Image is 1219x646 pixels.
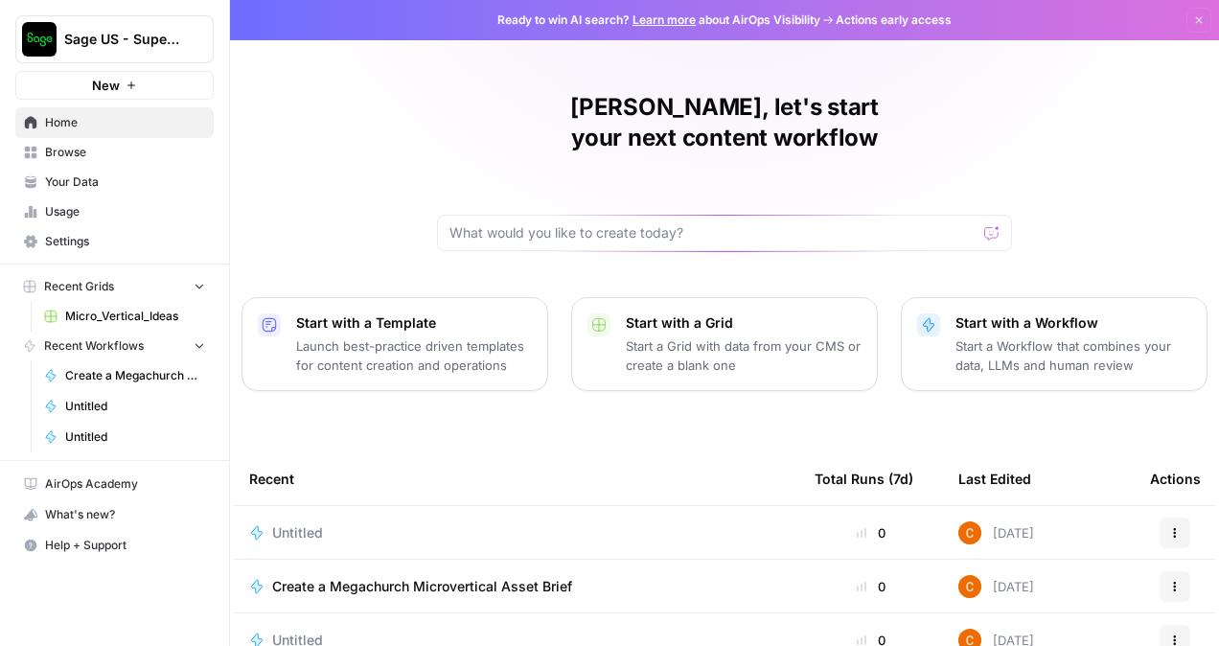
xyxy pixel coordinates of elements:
span: Untitled [65,398,205,415]
p: Start a Grid with data from your CMS or create a blank one [626,336,862,375]
span: Untitled [272,523,323,542]
span: AirOps Academy [45,475,205,493]
div: [DATE] [958,575,1034,598]
a: Untitled [35,422,214,452]
p: Start with a Grid [626,313,862,333]
span: Ready to win AI search? about AirOps Visibility [497,12,820,29]
span: Home [45,114,205,131]
span: Browse [45,144,205,161]
button: New [15,71,214,100]
div: Recent [249,452,784,505]
button: Workspace: Sage US - Super Marketer [15,15,214,63]
div: 0 [815,523,928,542]
a: Learn more [632,12,696,27]
a: Your Data [15,167,214,197]
p: Start with a Workflow [955,313,1191,333]
img: Sage US - Super Marketer Logo [22,22,57,57]
span: Untitled [65,428,205,446]
div: Last Edited [958,452,1031,505]
a: Create a Megachurch Microvertical Asset Brief [35,360,214,391]
span: New [92,76,120,95]
span: Recent Grids [44,278,114,295]
h1: [PERSON_NAME], let's start your next content workflow [437,92,1012,153]
button: Recent Workflows [15,332,214,360]
span: Create a Megachurch Microvertical Asset Brief [272,577,572,596]
p: Start a Workflow that combines your data, LLMs and human review [955,336,1191,375]
div: Actions [1150,452,1201,505]
p: Start with a Template [296,313,532,333]
span: Help + Support [45,537,205,554]
div: [DATE] [958,521,1034,544]
button: Recent Grids [15,272,214,301]
div: 0 [815,577,928,596]
span: Usage [45,203,205,220]
a: Create a Megachurch Microvertical Asset Brief [249,577,784,596]
a: AirOps Academy [15,469,214,499]
button: Help + Support [15,530,214,561]
span: Actions early access [836,12,952,29]
a: Untitled [35,391,214,422]
button: Start with a TemplateLaunch best-practice driven templates for content creation and operations [241,297,548,391]
img: gg8xv5t4cmed2xsgt3wxby1drn94 [958,575,981,598]
span: Micro_Vertical_Ideas [65,308,205,325]
input: What would you like to create today? [449,223,977,242]
img: gg8xv5t4cmed2xsgt3wxby1drn94 [958,521,981,544]
a: Settings [15,226,214,257]
a: Usage [15,196,214,227]
span: Recent Workflows [44,337,144,355]
button: Start with a GridStart a Grid with data from your CMS or create a blank one [571,297,878,391]
a: Untitled [249,523,784,542]
p: Launch best-practice driven templates for content creation and operations [296,336,532,375]
div: Total Runs (7d) [815,452,913,505]
span: Create a Megachurch Microvertical Asset Brief [65,367,205,384]
div: What's new? [16,500,213,529]
span: Your Data [45,173,205,191]
a: Browse [15,137,214,168]
a: Micro_Vertical_Ideas [35,301,214,332]
button: Start with a WorkflowStart a Workflow that combines your data, LLMs and human review [901,297,1207,391]
a: Home [15,107,214,138]
span: Settings [45,233,205,250]
span: Sage US - Super Marketer [64,30,180,49]
button: What's new? [15,499,214,530]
